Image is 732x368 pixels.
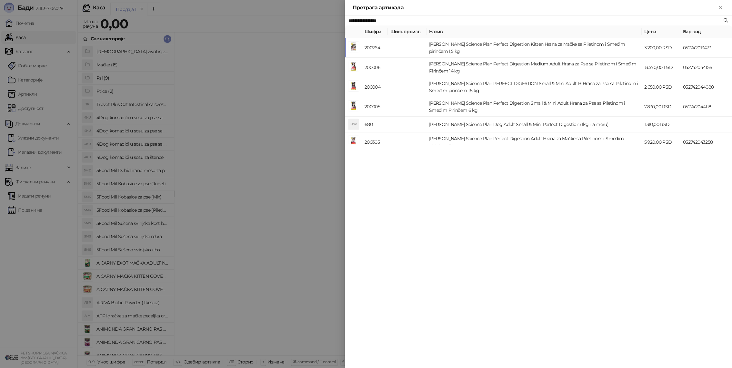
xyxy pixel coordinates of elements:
[426,58,642,77] td: [PERSON_NAME] Science Plan Perfect Digestion Medium Adult Hrana za Pse sa Piletinom i Smeđim Piri...
[426,132,642,152] td: [PERSON_NAME] Science Plan Perfect Digestion Adult Hrana za Mačke sa Piletinom i Smeđim pirinčem ...
[642,132,680,152] td: 5.920,00 RSD
[642,77,680,97] td: 2.650,00 RSD
[426,77,642,97] td: [PERSON_NAME] Science Plan PERFECT DIGESTION Small & Mini Adult 1+ Hrana za Pse sa Piletinom i Sm...
[348,119,359,130] div: HSP
[362,58,388,77] td: 200006
[642,58,680,77] td: 13.570,00 RSD
[717,4,724,12] button: Close
[642,117,680,132] td: 1.310,00 RSD
[362,97,388,117] td: 200005
[362,77,388,97] td: 200004
[642,25,680,38] th: Цена
[362,132,388,152] td: 200305
[388,25,426,38] th: Шиф. произв.
[362,117,388,132] td: 680
[353,4,717,12] div: Претрага артикала
[680,58,732,77] td: 052742044156
[680,132,732,152] td: 052742043258
[426,25,642,38] th: Назив
[680,38,732,58] td: 052742013473
[426,38,642,58] td: [PERSON_NAME] Science Plan Perfect Digestion Kitten Hrana za Mačke sa Piletinom i Smeđim pirinčem...
[642,97,680,117] td: 7.830,00 RSD
[680,77,732,97] td: 052742044088
[362,25,388,38] th: Шифра
[680,25,732,38] th: Бар код
[426,117,642,132] td: [PERSON_NAME] Science Plan Dog Adult Small & Mini Perfect Digestion (1kg na meru)
[426,97,642,117] td: [PERSON_NAME] Science Plan Perfect Digestion Small & Mini Adult Hrana za Pse sa Piletinom i Smeđi...
[642,38,680,58] td: 3.200,00 RSD
[362,38,388,58] td: 200264
[680,97,732,117] td: 052742044118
